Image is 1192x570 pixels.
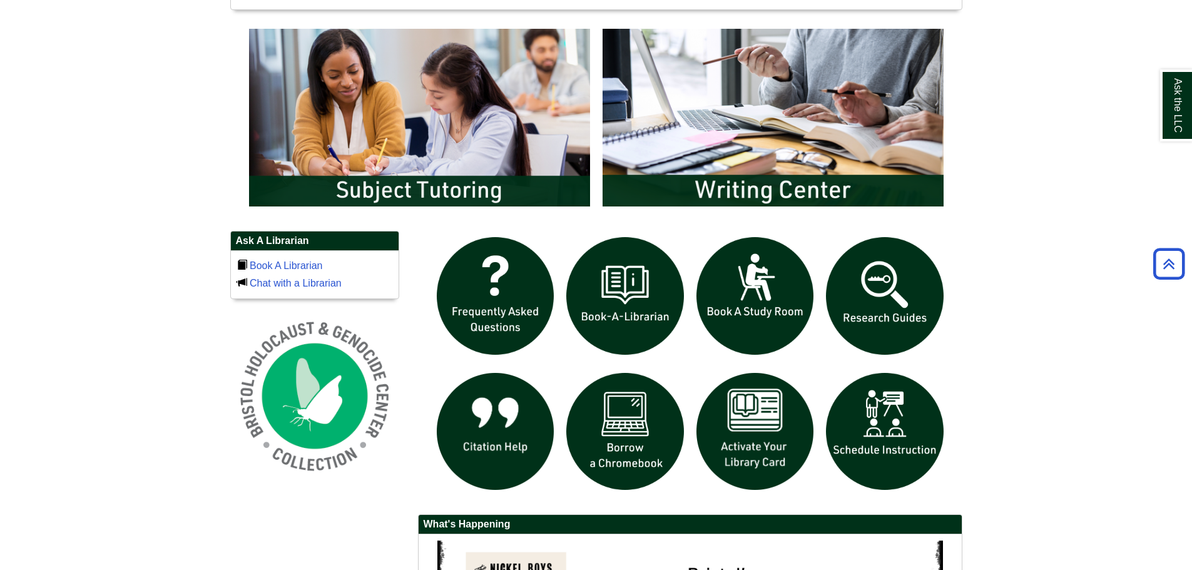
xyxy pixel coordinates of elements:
img: citation help icon links to citation help guide page [430,367,561,497]
div: slideshow [430,231,950,502]
img: Research Guides icon links to research guides web page [820,231,950,361]
a: Chat with a Librarian [250,278,342,288]
div: slideshow [243,23,950,218]
img: frequently asked questions [430,231,561,361]
a: Back to Top [1149,255,1189,272]
img: Borrow a chromebook icon links to the borrow a chromebook web page [560,367,690,497]
img: Subject Tutoring Information [243,23,596,213]
img: Book a Librarian icon links to book a librarian web page [560,231,690,361]
img: book a study room icon links to book a study room web page [690,231,820,361]
img: Writing Center Information [596,23,950,213]
img: For faculty. Schedule Library Instruction icon links to form. [820,367,950,497]
h2: Ask A Librarian [231,232,399,251]
img: Holocaust and Genocide Collection [230,312,399,481]
h2: What's Happening [419,515,962,534]
img: activate Library Card icon links to form to activate student ID into library card [690,367,820,497]
a: Book A Librarian [250,260,323,271]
